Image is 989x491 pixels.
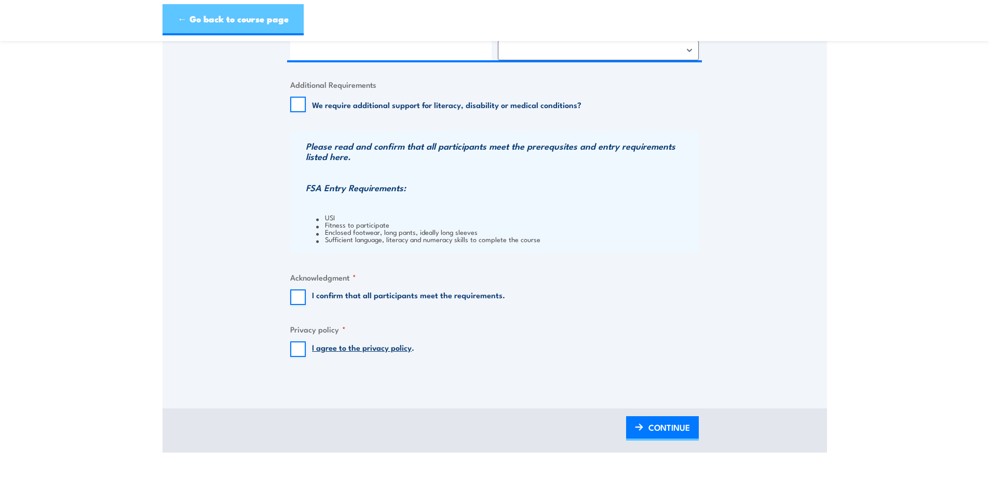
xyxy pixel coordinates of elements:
li: Sufficient language, literacy and numeracy skills to complete the course [316,235,696,243]
li: USI [316,214,696,221]
legend: Additional Requirements [290,78,376,90]
a: ← Go back to course page [162,4,304,35]
a: CONTINUE [626,416,699,441]
label: . [312,341,414,357]
label: We require additional support for literacy, disability or medical conditions? [312,99,581,110]
li: Fitness to participate [316,221,696,228]
a: I agree to the privacy policy [312,341,412,353]
li: Enclosed footwear, long pants, ideally long sleeves [316,228,696,235]
span: CONTINUE [648,414,690,441]
label: I confirm that all participants meet the requirements. [312,289,505,305]
h3: FSA Entry Requirements: [306,182,696,193]
h3: Please read and confirm that all participants meet the prerequsites and entry requirements listed... [306,141,696,162]
legend: Privacy policy [290,323,346,335]
legend: Acknowledgment [290,271,356,283]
